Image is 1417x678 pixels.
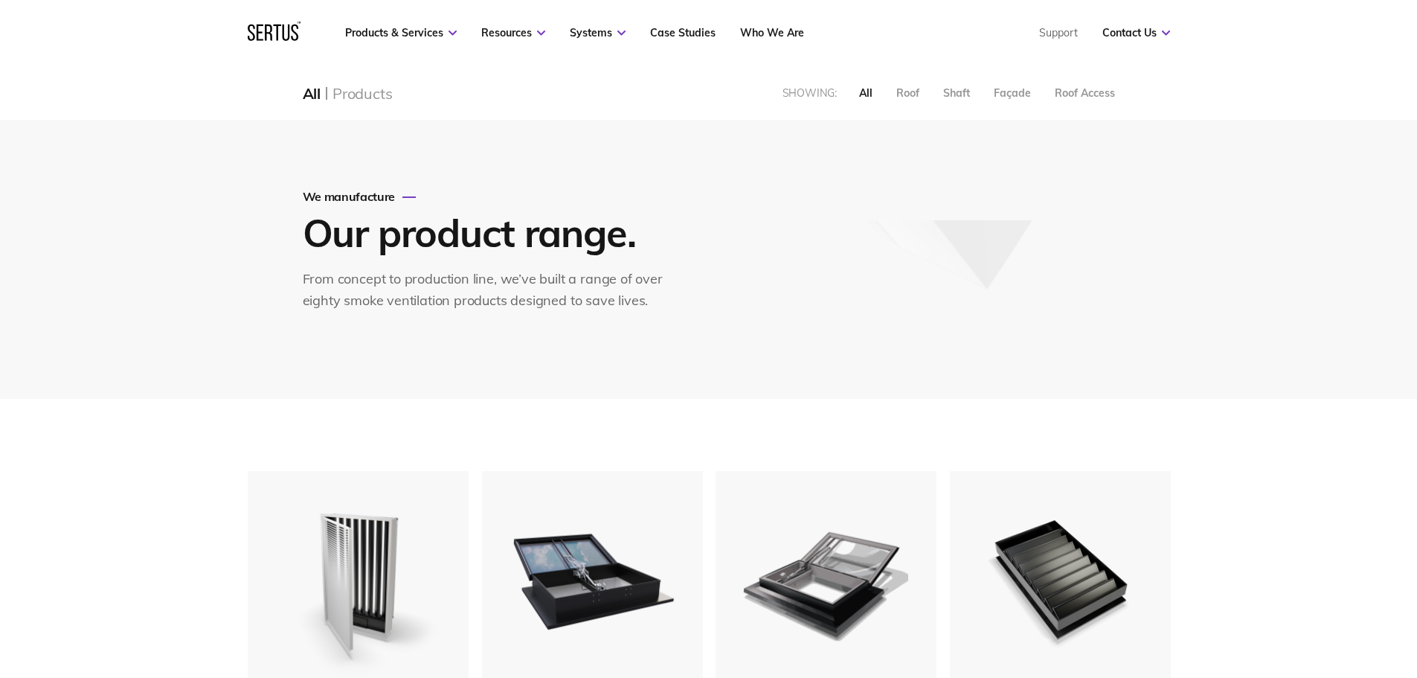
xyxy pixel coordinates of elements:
[1102,26,1170,39] a: Contact Us
[303,189,678,204] div: We manufacture
[345,26,457,39] a: Products & Services
[303,269,678,312] div: From concept to production line, we’ve built a range of over eighty smoke ventilation products de...
[481,26,545,39] a: Resources
[650,26,716,39] a: Case Studies
[570,26,626,39] a: Systems
[740,26,804,39] a: Who We Are
[1084,80,1417,678] iframe: Chat Widget
[303,208,675,257] h1: Our product range.
[1039,26,1078,39] a: Support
